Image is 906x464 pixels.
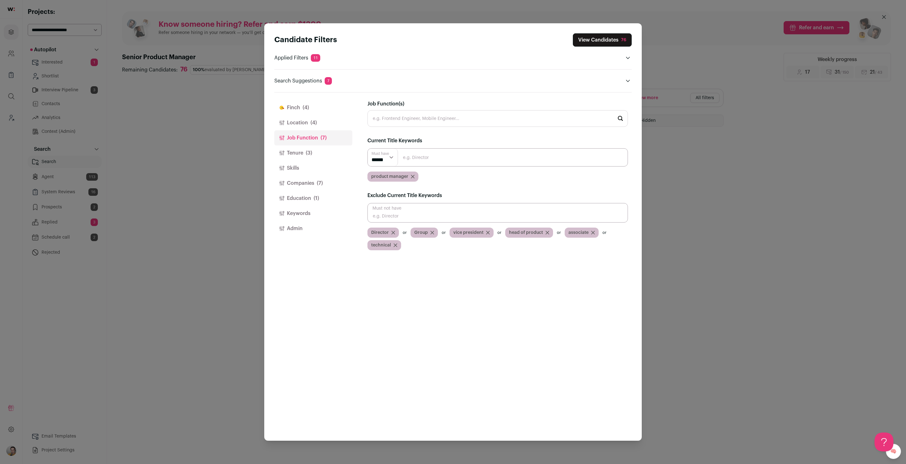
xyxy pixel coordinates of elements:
[274,36,337,44] strong: Candidate Filters
[274,130,352,145] button: Job Function(7)
[568,229,589,236] span: associate
[274,206,352,221] button: Keywords
[371,229,389,236] span: Director
[573,33,632,47] button: Close search preferences
[314,195,319,202] span: (1)
[274,77,332,85] p: Search Suggestions
[621,37,626,43] div: 76
[303,104,309,111] span: (4)
[311,54,320,62] span: 11
[317,179,323,187] span: (7)
[274,145,352,161] button: Tenure(3)
[321,134,327,142] span: (7)
[414,229,428,236] span: Group
[274,176,352,191] button: Companies(7)
[274,221,352,236] button: Admin
[367,137,422,144] label: Current Title Keywords
[367,192,442,199] label: Exclude Current Title Keywords
[274,115,352,130] button: Location(4)
[367,100,404,108] label: Job Function(s)
[624,54,632,62] button: Open applied filters
[886,444,901,459] a: 🧠
[367,148,628,167] input: e.g. Director
[453,229,484,236] span: vice president
[306,149,312,157] span: (3)
[274,191,352,206] button: Education(1)
[509,229,543,236] span: head of product
[371,242,391,248] span: technical
[371,173,408,180] span: product manager
[367,203,628,223] input: e.g. Director
[274,54,320,62] p: Applied Filters
[274,100,352,115] button: Finch(4)
[310,119,317,127] span: (4)
[875,433,893,451] iframe: Help Scout Beacon - Open
[274,161,352,176] button: Skills
[325,77,332,85] span: 7
[367,110,628,127] input: e.g. Frontend Engineer, Mobile Engineer...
